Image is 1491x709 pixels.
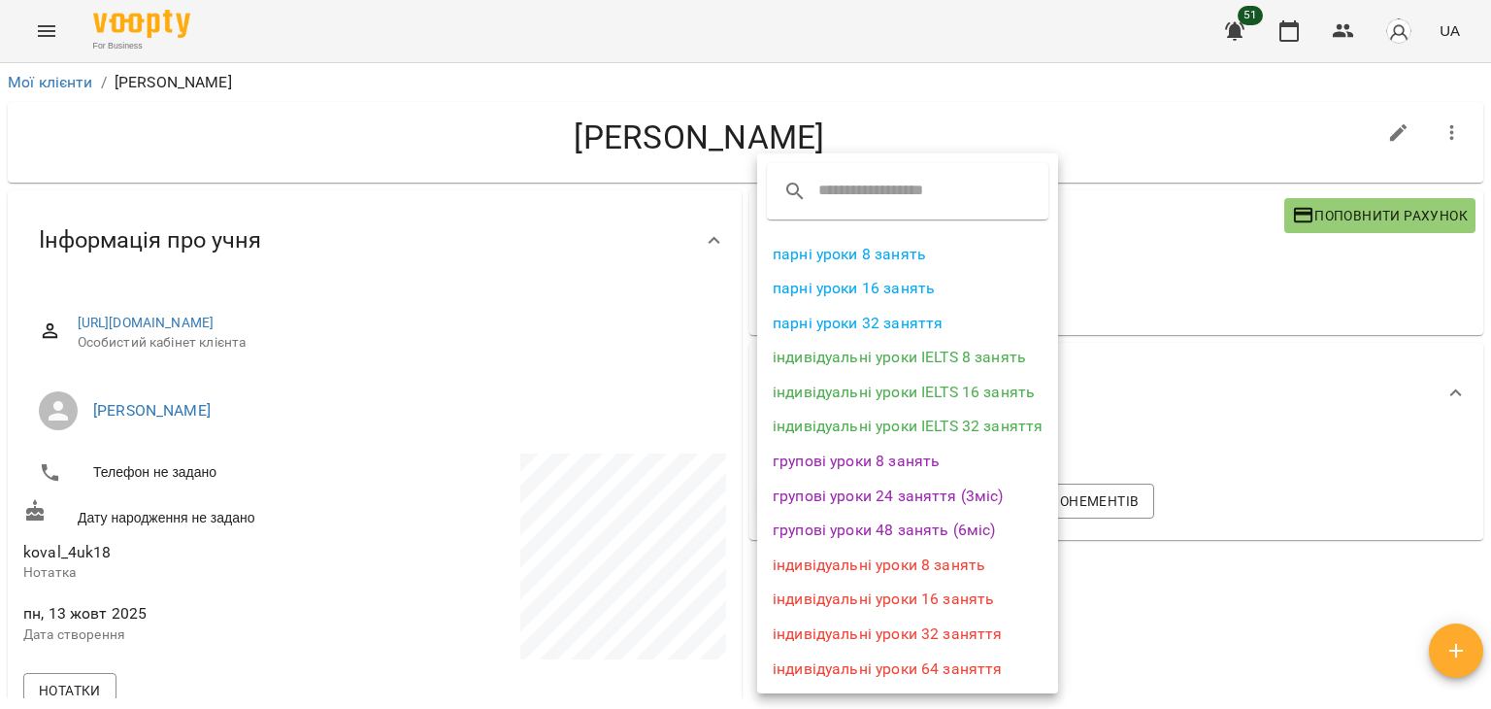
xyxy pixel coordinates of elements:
li: індивідуальні уроки 32 заняття [757,617,1058,652]
li: парні уроки 16 занять [757,271,1058,306]
li: індивідуальні уроки 8 занять [757,548,1058,583]
li: парні уроки 8 занять [757,237,1058,272]
li: групові уроки 48 занять (6міс) [757,513,1058,548]
li: групові уроки 8 занять [757,444,1058,479]
li: індивідуальні уроки 64 заняття [757,652,1058,687]
li: парні уроки 32 заняття [757,306,1058,341]
li: індивідуальні уроки IELTS 32 заняття [757,409,1058,444]
li: індивідуальні уроки IELTS 16 занять [757,375,1058,410]
li: індивідуальні уроки IELTS 8 занять [757,340,1058,375]
li: індивідуальні уроки 16 занять [757,582,1058,617]
li: групові уроки 24 заняття (3міс) [757,479,1058,514]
